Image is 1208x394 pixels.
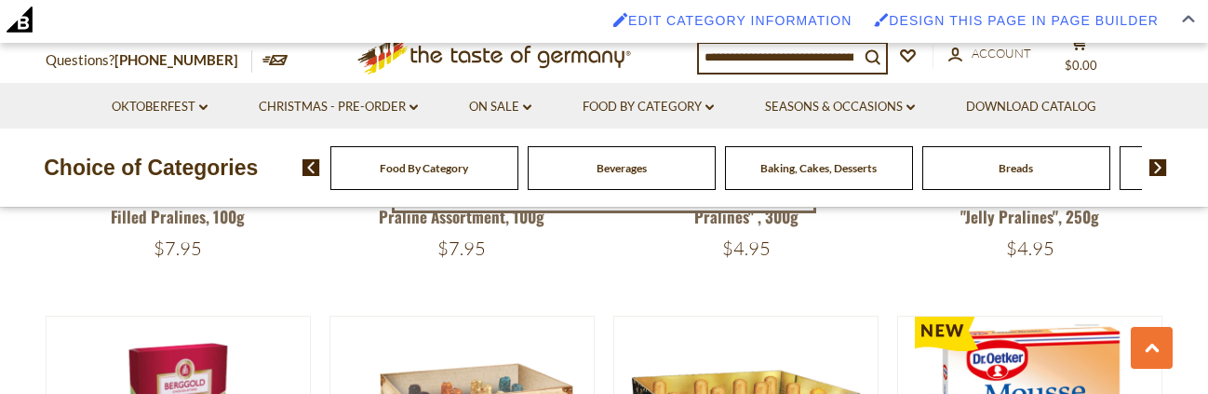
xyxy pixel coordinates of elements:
[437,237,486,260] span: $7.95
[154,237,202,260] span: $7.95
[1051,34,1107,80] button: $0.00
[112,97,208,117] a: Oktoberfest
[874,12,889,27] img: Enabled brush for page builder edit.
[889,13,1159,28] span: Design this page in Page Builder
[1149,159,1167,176] img: next arrow
[966,97,1096,117] a: Download Catalog
[604,4,861,37] a: Enabled brush for category edit Edit category information
[583,97,714,117] a: Food By Category
[302,159,320,176] img: previous arrow
[1065,58,1097,73] span: $0.00
[1182,15,1195,23] img: Close Admin Bar
[1006,237,1054,260] span: $4.95
[865,4,1168,37] a: Enabled brush for page builder edit. Design this page in Page Builder
[46,48,252,73] p: Questions?
[380,161,468,175] a: Food By Category
[613,12,628,27] img: Enabled brush for category edit
[765,97,915,117] a: Seasons & Occasions
[628,13,852,28] span: Edit category information
[972,46,1031,61] span: Account
[948,44,1031,64] a: Account
[469,97,531,117] a: On Sale
[259,97,418,117] a: Christmas - PRE-ORDER
[722,237,771,260] span: $4.95
[999,161,1033,175] a: Breads
[114,51,238,68] a: [PHONE_NUMBER]
[760,161,877,175] a: Baking, Cakes, Desserts
[597,161,647,175] a: Beverages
